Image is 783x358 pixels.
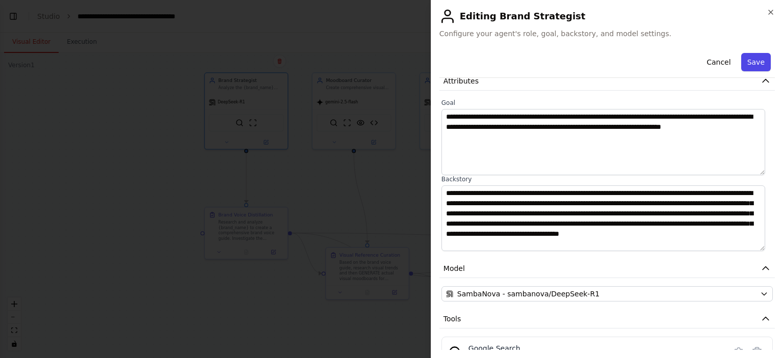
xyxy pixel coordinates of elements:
button: Tools [439,310,775,328]
h2: Editing Brand Strategist [439,8,775,24]
span: SambaNova - sambanova/DeepSeek-R1 [457,289,599,299]
span: Tools [443,314,461,324]
span: Model [443,263,465,273]
button: Model [439,259,775,278]
button: SambaNova - sambanova/DeepSeek-R1 [441,286,773,301]
label: Backstory [441,175,773,183]
span: Configure your agent's role, goal, backstory, and model settings. [439,29,775,39]
div: Google Search [468,343,631,353]
button: Cancel [700,53,737,71]
button: Attributes [439,72,775,91]
button: Save [741,53,771,71]
span: Attributes [443,76,479,86]
label: Goal [441,99,773,107]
